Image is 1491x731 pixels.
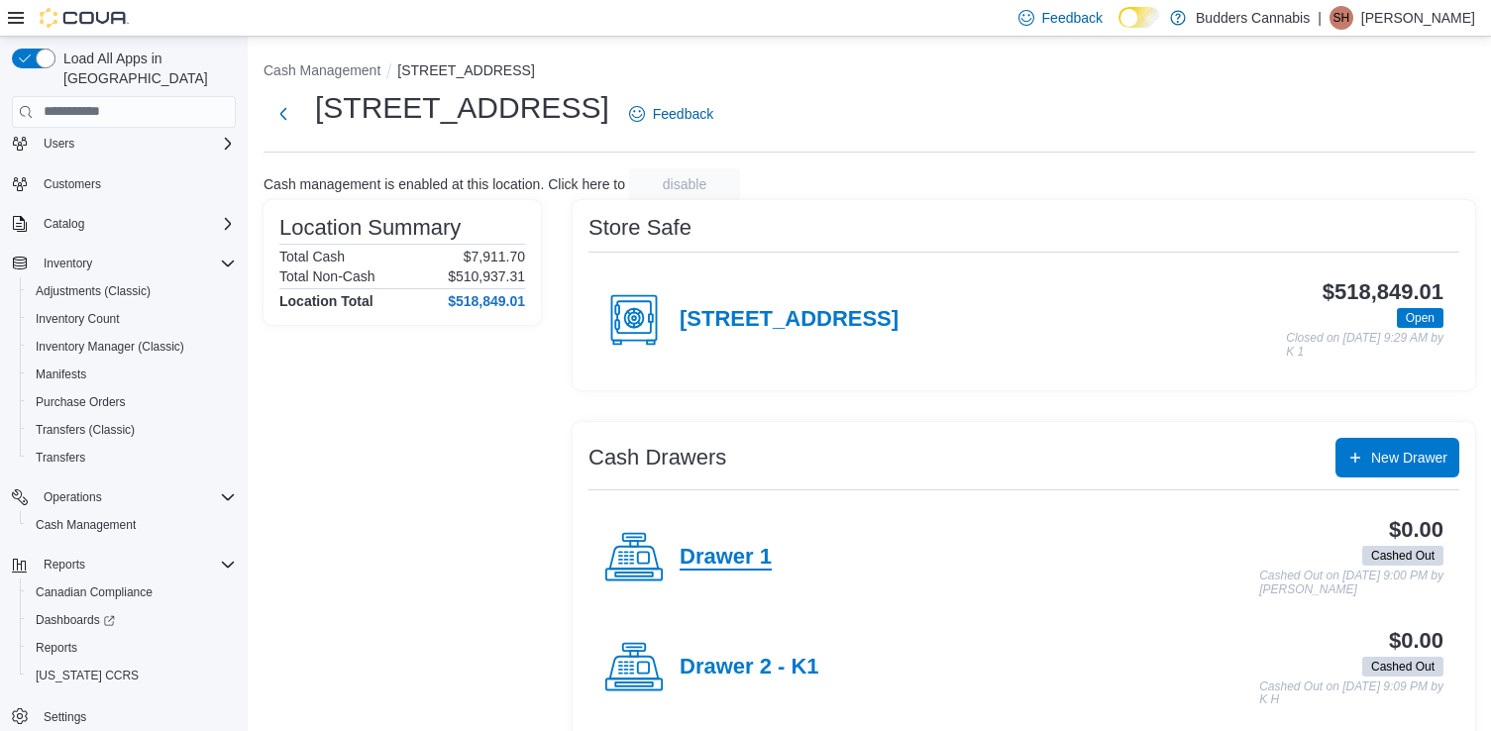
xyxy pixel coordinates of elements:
[20,511,244,539] button: Cash Management
[279,268,375,284] h6: Total Non-Cash
[28,664,147,687] a: [US_STATE] CCRS
[1371,658,1435,676] span: Cashed Out
[28,363,94,386] a: Manifests
[663,174,706,194] span: disable
[20,634,244,662] button: Reports
[28,279,159,303] a: Adjustments (Classic)
[20,444,244,471] button: Transfers
[28,390,134,414] a: Purchase Orders
[1330,6,1353,30] div: Santiago Hernandez
[20,361,244,388] button: Manifests
[20,388,244,416] button: Purchase Orders
[36,132,82,156] button: Users
[653,104,713,124] span: Feedback
[1361,6,1475,30] p: [PERSON_NAME]
[36,553,93,576] button: Reports
[36,612,115,628] span: Dashboards
[680,307,899,333] h4: [STREET_ADDRESS]
[28,446,93,470] a: Transfers
[28,513,236,537] span: Cash Management
[4,551,244,578] button: Reports
[448,268,525,284] p: $510,937.31
[44,136,74,152] span: Users
[44,709,86,725] span: Settings
[28,335,192,359] a: Inventory Manager (Classic)
[4,130,244,157] button: Users
[36,172,109,196] a: Customers
[1389,629,1443,653] h3: $0.00
[20,333,244,361] button: Inventory Manager (Classic)
[680,545,772,571] h4: Drawer 1
[44,557,85,573] span: Reports
[1406,309,1435,327] span: Open
[621,94,721,134] a: Feedback
[448,293,525,309] h4: $518,849.01
[20,305,244,333] button: Inventory Count
[264,60,1475,84] nav: An example of EuiBreadcrumbs
[36,171,236,196] span: Customers
[36,252,100,275] button: Inventory
[4,701,244,730] button: Settings
[397,62,534,78] button: [STREET_ADDRESS]
[28,608,123,632] a: Dashboards
[1389,518,1443,542] h3: $0.00
[315,88,609,128] h1: [STREET_ADDRESS]
[279,293,373,309] h4: Location Total
[1397,308,1443,328] span: Open
[1118,7,1160,28] input: Dark Mode
[4,483,244,511] button: Operations
[40,8,129,28] img: Cova
[1118,28,1119,29] span: Dark Mode
[1286,332,1443,359] p: Closed on [DATE] 9:29 AM by K 1
[264,176,625,192] p: Cash management is enabled at this location. Click here to
[1362,657,1443,677] span: Cashed Out
[20,578,244,606] button: Canadian Compliance
[36,517,136,533] span: Cash Management
[4,250,244,277] button: Inventory
[1042,8,1103,28] span: Feedback
[36,640,77,656] span: Reports
[36,584,153,600] span: Canadian Compliance
[680,655,819,680] h4: Drawer 2 - K1
[44,489,102,505] span: Operations
[28,513,144,537] a: Cash Management
[279,216,461,240] h3: Location Summary
[264,62,380,78] button: Cash Management
[1333,6,1350,30] span: SH
[1362,546,1443,566] span: Cashed Out
[36,394,126,410] span: Purchase Orders
[36,311,120,327] span: Inventory Count
[279,249,345,264] h6: Total Cash
[4,169,244,198] button: Customers
[28,307,236,331] span: Inventory Count
[28,307,128,331] a: Inventory Count
[1371,547,1435,565] span: Cashed Out
[36,485,110,509] button: Operations
[28,446,236,470] span: Transfers
[1335,438,1459,477] button: New Drawer
[44,256,92,271] span: Inventory
[28,636,85,660] a: Reports
[20,662,244,689] button: [US_STATE] CCRS
[1371,448,1447,468] span: New Drawer
[28,636,236,660] span: Reports
[4,210,244,238] button: Catalog
[464,249,525,264] p: $7,911.70
[28,363,236,386] span: Manifests
[36,212,92,236] button: Catalog
[20,416,244,444] button: Transfers (Classic)
[55,49,236,88] span: Load All Apps in [GEOGRAPHIC_DATA]
[28,418,236,442] span: Transfers (Classic)
[28,418,143,442] a: Transfers (Classic)
[1259,680,1443,707] p: Cashed Out on [DATE] 9:09 PM by K H
[1259,570,1443,596] p: Cashed Out on [DATE] 9:00 PM by [PERSON_NAME]
[264,94,303,134] button: Next
[44,176,101,192] span: Customers
[28,580,236,604] span: Canadian Compliance
[1323,280,1443,304] h3: $518,849.01
[1196,6,1310,30] p: Budders Cannabis
[28,335,236,359] span: Inventory Manager (Classic)
[588,216,692,240] h3: Store Safe
[36,668,139,683] span: [US_STATE] CCRS
[44,216,84,232] span: Catalog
